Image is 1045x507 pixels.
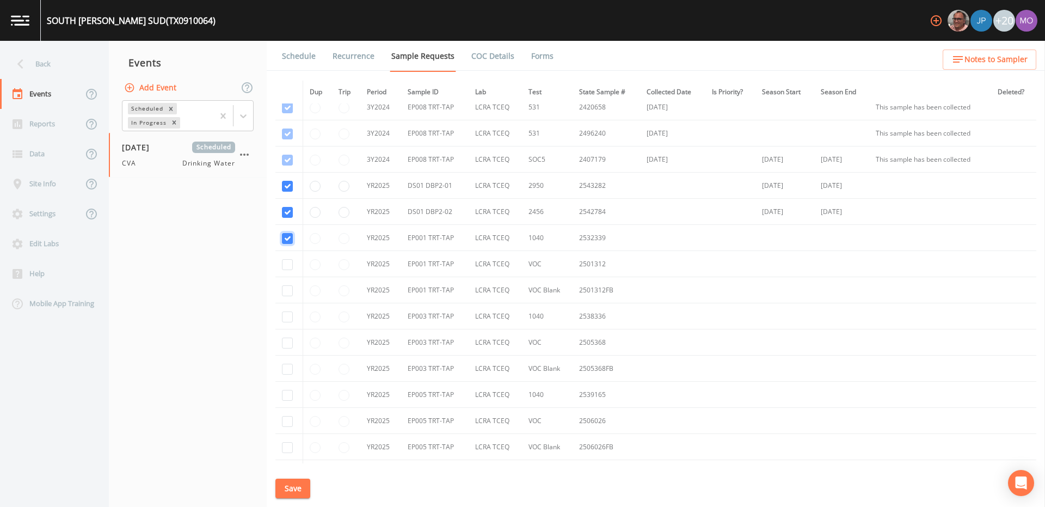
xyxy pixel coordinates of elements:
td: EP008 TRT-TAP [401,94,469,120]
td: DS01 DBP2-02 [401,199,469,225]
th: Trip [332,81,360,104]
th: Deleted? [991,81,1036,104]
td: 531 [522,120,573,146]
td: YR2025 [360,303,401,329]
td: LCRA TCEQ [469,199,522,225]
td: YR2025 [360,460,401,486]
td: YR2025 [360,251,401,277]
td: LCRA TCEQ [469,460,522,486]
td: YR2025 [360,173,401,199]
td: EP003 TRT-TAP [401,303,469,329]
td: LCRA TCEQ [469,146,522,173]
td: 2496240 [573,120,640,146]
td: 2506026FB [573,434,640,460]
td: DS01 DBP2-01 [401,173,469,199]
td: [DATE] [814,173,869,199]
td: VOC [522,251,573,277]
td: YR2025 [360,434,401,460]
td: This sample has been collected [869,146,991,173]
td: LCRA TCEQ [469,434,522,460]
td: SOC5 [522,146,573,173]
td: [DATE] [755,146,814,173]
td: 2532339 [573,225,640,251]
div: Mike Franklin [947,10,970,32]
td: EP005 TRT-TAP [401,434,469,460]
a: Sample Requests [390,41,456,72]
td: 2950 [522,173,573,199]
div: +20 [993,10,1015,32]
img: e2d790fa78825a4bb76dcb6ab311d44c [948,10,969,32]
td: EP008 TRT-TAP [401,146,469,173]
td: 2539347 [573,460,640,486]
th: Season End [814,81,869,104]
a: Recurrence [331,41,376,71]
td: [DATE] [814,146,869,173]
div: Open Intercom Messenger [1008,470,1034,496]
td: LCRA TCEQ [469,173,522,199]
td: VOC [522,329,573,356]
div: Events [109,49,267,76]
td: 1040 [522,382,573,408]
td: VOC [522,408,573,434]
span: CVA [122,158,143,168]
div: Scheduled [128,103,165,114]
td: 2501312FB [573,277,640,303]
td: YR2025 [360,408,401,434]
div: In Progress [128,117,168,129]
td: This sample has been collected [869,120,991,146]
div: SOUTH [PERSON_NAME] SUD (TX0910064) [47,14,216,27]
td: EP008 TRT-TAP [401,120,469,146]
a: COC Details [470,41,516,71]
td: 1040 [522,303,573,329]
td: LCRA TCEQ [469,251,522,277]
td: YR2025 [360,329,401,356]
div: Remove In Progress [168,117,180,129]
td: 1040 [522,460,573,486]
td: 2543282 [573,173,640,199]
th: Is Priority? [705,81,755,104]
td: 3Y2024 [360,94,401,120]
td: 2538336 [573,303,640,329]
td: LCRA TCEQ [469,120,522,146]
td: [DATE] [755,173,814,199]
td: YR2025 [360,382,401,408]
th: Season Start [755,81,814,104]
td: 1040 [522,225,573,251]
a: Schedule [280,41,317,71]
td: LCRA TCEQ [469,382,522,408]
a: Forms [530,41,555,71]
td: LCRA TCEQ [469,408,522,434]
td: EP003 TRT-TAP [401,356,469,382]
td: 2420658 [573,94,640,120]
td: LCRA TCEQ [469,303,522,329]
img: 4e251478aba98ce068fb7eae8f78b90c [1016,10,1037,32]
td: EP005 TRT-TAP [401,408,469,434]
td: VOC Blank [522,277,573,303]
td: YR2025 [360,199,401,225]
a: [DATE]ScheduledCVADrinking Water [109,133,267,178]
td: 531 [522,94,573,120]
div: Joshua gere Paul [970,10,993,32]
td: This sample has been collected [869,94,991,120]
span: [DATE] [122,142,157,153]
td: 2456 [522,199,573,225]
td: YR2025 [360,356,401,382]
td: [DATE] [640,146,705,173]
span: Drinking Water [182,158,235,168]
td: LCRA TCEQ [469,94,522,120]
td: [DATE] [640,94,705,120]
td: LCRA TCEQ [469,277,522,303]
th: Sample ID [401,81,469,104]
td: YR2025 [360,277,401,303]
span: Notes to Sampler [964,53,1028,66]
td: 3Y2024 [360,146,401,173]
td: EP003 TRT-TAP [401,329,469,356]
td: 2505368 [573,329,640,356]
img: logo [11,15,29,26]
th: Dup [303,81,332,104]
td: 3Y2024 [360,120,401,146]
td: [DATE] [640,120,705,146]
td: 2407179 [573,146,640,173]
th: State Sample # [573,81,640,104]
td: [DATE] [755,199,814,225]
